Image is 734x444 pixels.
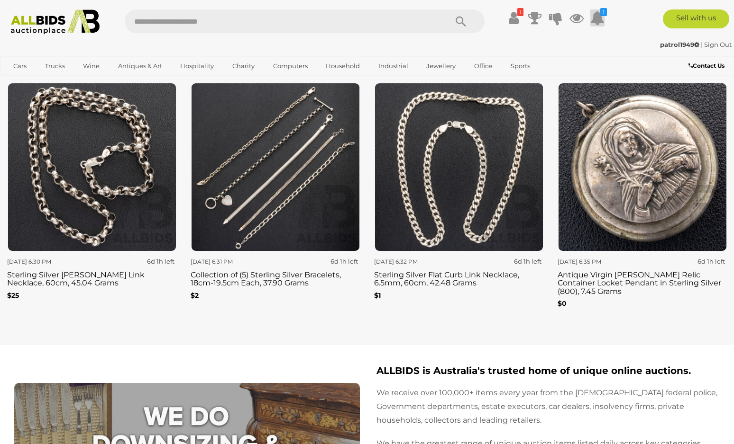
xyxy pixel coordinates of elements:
a: [DATE] 6:32 PM 6d 1h left Sterling Silver Flat Curb Link Necklace, 6.5mm, 60cm, 42.48 Grams $1 [374,82,543,319]
p: We receive over 100,000+ items every year from the [DEMOGRAPHIC_DATA] federal police, Government ... [376,386,717,427]
a: Wine [77,58,106,74]
strong: 6d 1h left [514,258,541,265]
b: ALLBIDS is Australia's trusted home of unique online auctions. [376,365,691,376]
a: Jewellery [420,58,462,74]
b: Contact Us [688,62,725,69]
strong: patrol1949 [660,41,699,48]
a: Sell with us [663,9,729,28]
a: [DATE] 6:30 PM 6d 1h left Sterling Silver [PERSON_NAME] Link Necklace, 60cm, 45.04 Grams $25 [7,82,176,319]
a: [DATE] 6:35 PM 6d 1h left Antique Virgin [PERSON_NAME] Relic Container Locket Pendant in Sterling... [558,82,727,319]
b: $25 [7,291,19,300]
img: Antique Virgin Mary Deliquary Relic Container Locket Pendant in Sterling Silver (800), 7.45 Grams [558,83,727,251]
a: Charity [226,58,261,74]
a: 1 [590,9,605,27]
a: Hospitality [174,58,220,74]
a: [GEOGRAPHIC_DATA] [7,74,87,89]
h3: Collection of (5) Sterling Silver Bracelets, 18cm-19.5cm Each, 37.90 Grams [191,268,360,287]
div: [DATE] 6:31 PM [191,257,272,267]
div: [DATE] 6:32 PM [374,257,455,267]
button: Search [437,9,485,33]
a: Antiques & Art [112,58,168,74]
a: Household [320,58,366,74]
strong: 6d 1h left [697,258,725,265]
a: Industrial [372,58,414,74]
a: patrol1949 [660,41,701,48]
h3: Antique Virgin [PERSON_NAME] Relic Container Locket Pendant in Sterling Silver (800), 7.45 Grams [558,268,727,296]
a: Cars [7,58,33,74]
a: Sign Out [704,41,732,48]
strong: 6d 1h left [147,258,174,265]
a: Contact Us [688,61,727,71]
img: Allbids.com.au [6,9,105,35]
strong: 6d 1h left [330,258,358,265]
img: Collection of (5) Sterling Silver Bracelets, 18cm-19.5cm Each, 37.90 Grams [191,83,360,251]
a: ! [507,9,521,27]
b: $0 [558,299,567,308]
a: [DATE] 6:31 PM 6d 1h left Collection of (5) Sterling Silver Bracelets, 18cm-19.5cm Each, 37.90 Gr... [191,82,360,319]
img: Sterling Silver Flat Curb Link Necklace, 6.5mm, 60cm, 42.48 Grams [375,83,543,251]
a: Office [468,58,498,74]
b: $1 [374,291,381,300]
span: | [701,41,703,48]
div: [DATE] 6:35 PM [558,257,639,267]
i: ! [517,8,523,16]
a: Sports [505,58,536,74]
h3: Sterling Silver [PERSON_NAME] Link Necklace, 60cm, 45.04 Grams [7,268,176,287]
a: Trucks [39,58,71,74]
img: Sterling Silver Belcher Link Necklace, 60cm, 45.04 Grams [8,83,176,251]
div: [DATE] 6:30 PM [7,257,88,267]
a: Computers [267,58,314,74]
b: $2 [191,291,199,300]
h3: Sterling Silver Flat Curb Link Necklace, 6.5mm, 60cm, 42.48 Grams [374,268,543,287]
i: 1 [600,8,607,16]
